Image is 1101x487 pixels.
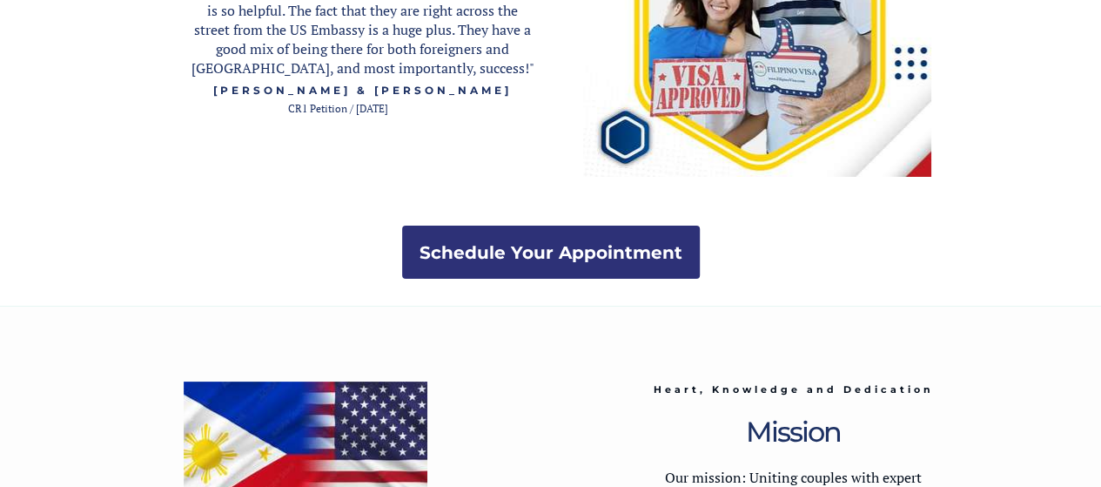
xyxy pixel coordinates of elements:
span: CR1 Petition / [DATE] [288,102,388,115]
span: [PERSON_NAME] & [PERSON_NAME] [213,84,512,97]
span: Mission [746,415,841,449]
strong: Schedule Your Appointment [420,242,682,263]
span: Heart, Knowledge and Dedication [654,383,934,396]
a: Schedule Your Appointment [402,226,700,279]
